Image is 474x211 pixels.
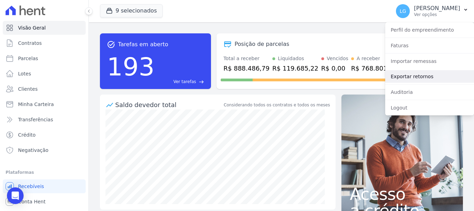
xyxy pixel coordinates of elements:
a: Contratos [3,36,86,50]
a: Perfil do empreendimento [385,24,474,36]
span: Clientes [18,86,37,92]
div: Posição de parcelas [235,40,289,48]
a: Transferências [3,113,86,127]
div: A receber [357,55,380,62]
a: Auditoria [385,86,474,98]
span: Conta Hent [18,198,45,205]
span: Parcelas [18,55,38,62]
span: east [199,79,204,84]
div: R$ 888.486,79 [223,64,270,73]
span: task_alt [107,40,115,49]
span: Recebíveis [18,183,44,190]
div: Considerando todos os contratos e todos os meses [224,102,330,108]
span: Acesso [350,186,455,202]
a: Clientes [3,82,86,96]
div: 193 [107,49,154,85]
p: Ver opções [414,12,460,17]
div: R$ 119.685,22 [272,64,319,73]
span: Ver tarefas [173,79,196,85]
a: Lotes [3,67,86,81]
div: Plataformas [6,168,83,177]
span: Lotes [18,70,31,77]
div: R$ 0,00 [321,64,348,73]
a: Negativação [3,143,86,157]
p: [PERSON_NAME] [414,5,460,12]
div: R$ 768.801,57 [351,64,397,73]
span: Crédito [18,131,36,138]
a: Crédito [3,128,86,142]
span: Transferências [18,116,53,123]
button: LG [PERSON_NAME] Ver opções [390,1,474,21]
div: Total a receber [223,55,270,62]
div: Saldo devedor total [115,100,222,109]
span: Minha Carteira [18,101,54,108]
span: Contratos [18,40,42,47]
span: Negativação [18,147,49,154]
a: Ver tarefas east [157,79,204,85]
a: Parcelas [3,51,86,65]
div: Vencidos [327,55,348,62]
a: Faturas [385,39,474,52]
a: Conta Hent [3,195,86,209]
a: Importar remessas [385,55,474,67]
a: Recebíveis [3,179,86,193]
button: 9 selecionados [100,4,163,17]
a: Exportar retornos [385,70,474,83]
a: Logout [385,102,474,114]
div: Open Intercom Messenger [7,187,24,204]
span: Tarefas em aberto [118,40,168,49]
div: Liquidados [278,55,304,62]
span: LG [400,9,406,14]
span: Visão Geral [18,24,46,31]
a: Visão Geral [3,21,86,35]
a: Minha Carteira [3,97,86,111]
